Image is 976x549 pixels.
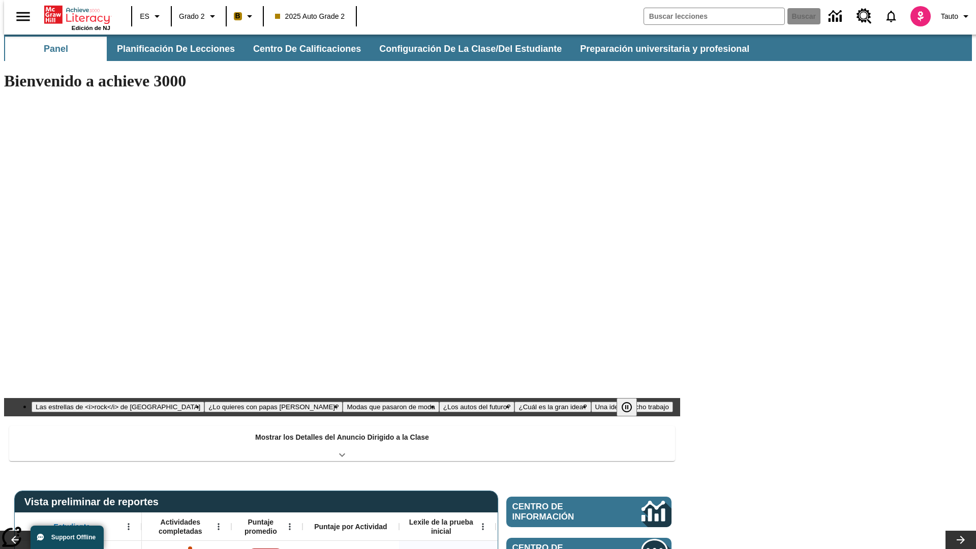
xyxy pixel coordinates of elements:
button: Pausar [617,398,637,416]
h1: Bienvenido a achieve 3000 [4,72,680,90]
body: Máximo 600 caracteres Presiona Escape para desactivar la barra de herramientas Presiona Alt + F10... [4,8,148,17]
span: Estudiante [54,522,90,531]
span: Support Offline [51,534,96,541]
a: Centro de información [506,497,672,527]
a: Notificaciones [878,3,904,29]
button: Abrir menú [475,519,491,534]
span: Edición de NJ [72,25,110,31]
a: Centro de recursos, Se abrirá en una pestaña nueva. [850,3,878,30]
button: Diapositiva 3 Modas que pasaron de moda [343,402,439,412]
div: Subbarra de navegación [4,37,758,61]
button: Diapositiva 4 ¿Los autos del futuro? [439,402,515,412]
input: Buscar campo [644,8,784,24]
img: avatar image [910,6,931,26]
button: Abrir el menú lateral [8,2,38,32]
button: Grado: Grado 2, Elige un grado [175,7,223,25]
p: Mostrar los Detalles del Anuncio Dirigido a la Clase [255,432,429,443]
button: Preparación universitaria y profesional [572,37,757,61]
button: Diapositiva 1 Las estrellas de <i>rock</i> de Madagascar [32,402,204,412]
span: Puntaje por Actividad [314,522,387,531]
button: Boost El color de la clase es anaranjado claro. Cambiar el color de la clase. [230,7,260,25]
button: Support Offline [30,526,104,549]
span: B [235,10,240,22]
span: Puntaje promedio [236,517,285,536]
span: Grado 2 [179,11,205,22]
button: Lenguaje: ES, Selecciona un idioma [135,7,168,25]
button: Abrir menú [211,519,226,534]
button: Abrir menú [121,519,136,534]
button: Diapositiva 6 Una idea, mucho trabajo [591,402,673,412]
a: Centro de información [822,3,850,30]
button: Diapositiva 5 ¿Cuál es la gran idea? [514,402,591,412]
span: Centro de información [512,502,607,522]
span: Vista preliminar de reportes [24,496,164,508]
button: Panel [5,37,107,61]
button: Perfil/Configuración [937,7,976,25]
div: Subbarra de navegación [4,35,972,61]
button: Escoja un nuevo avatar [904,3,937,29]
button: Carrusel de lecciones, seguir [945,531,976,549]
span: Actividades completadas [147,517,214,536]
button: Diapositiva 2 ¿Lo quieres con papas fritas? [204,402,343,412]
div: Mostrar los Detalles del Anuncio Dirigido a la Clase [9,426,675,461]
div: Portada [44,4,110,31]
button: Planificación de lecciones [109,37,243,61]
div: Pausar [617,398,647,416]
span: 2025 Auto Grade 2 [275,11,345,22]
span: ES [140,11,149,22]
span: Tauto [941,11,958,22]
button: Abrir menú [282,519,297,534]
a: Portada [44,5,110,25]
button: Configuración de la clase/del estudiante [371,37,570,61]
button: Centro de calificaciones [245,37,369,61]
span: Lexile de la prueba inicial [404,517,478,536]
